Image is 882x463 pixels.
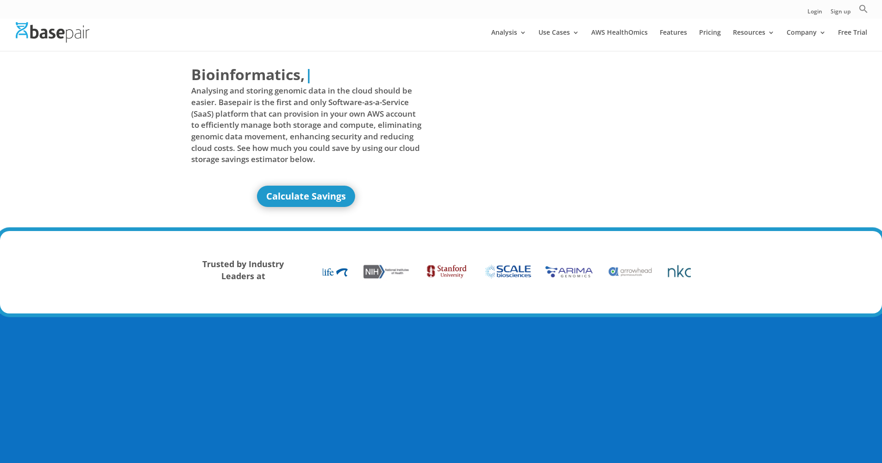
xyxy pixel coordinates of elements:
a: Pricing [699,29,721,51]
a: Company [787,29,826,51]
a: AWS HealthOmics [591,29,648,51]
span: | [305,64,313,84]
a: Free Trial [838,29,867,51]
a: Login [807,9,822,19]
a: Features [660,29,687,51]
span: Bioinformatics, [191,64,305,85]
span: Analysing and storing genomic data in the cloud should be easier. Basepair is the first and only ... [191,85,422,165]
iframe: Basepair - NGS Analysis Simplified [448,64,679,194]
a: Use Cases [538,29,579,51]
a: Search Icon Link [859,4,868,19]
a: Analysis [491,29,526,51]
a: Resources [733,29,775,51]
strong: Trusted by Industry Leaders at [202,258,284,282]
a: Sign up [831,9,851,19]
a: Calculate Savings [257,186,355,207]
img: Basepair [16,22,89,42]
svg: Search [859,4,868,13]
